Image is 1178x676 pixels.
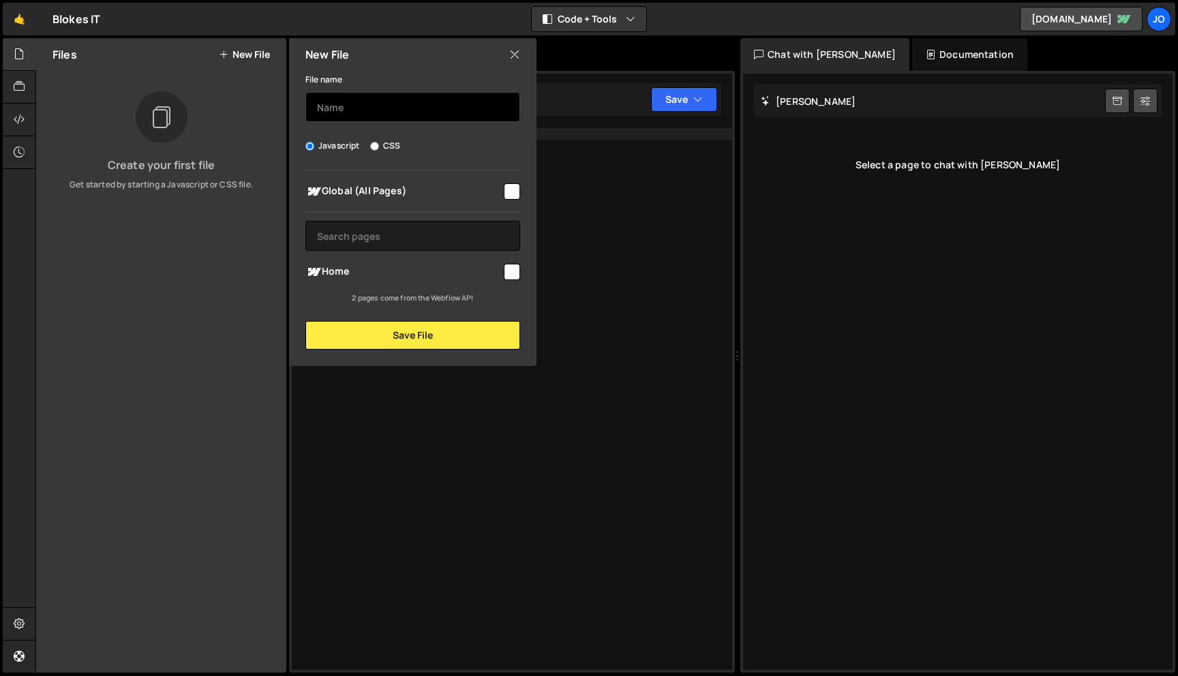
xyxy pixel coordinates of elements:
[305,321,520,350] button: Save File
[305,183,502,200] span: Global (All Pages)
[47,179,275,191] p: Get started by starting a Javascript or CSS file.
[47,159,275,170] h3: Create your first file
[532,7,646,31] button: Code + Tools
[305,264,502,280] span: Home
[219,49,270,60] button: New File
[352,293,473,303] small: 2 pages come from the Webflow API
[305,92,520,122] input: Name
[52,11,100,27] div: Blokes IT
[3,3,36,35] a: 🤙
[305,139,360,153] label: Javascript
[754,138,1162,192] div: Select a page to chat with [PERSON_NAME]
[305,73,342,87] label: File name
[52,47,77,62] h2: Files
[1147,7,1171,31] a: Jo
[1020,7,1143,31] a: [DOMAIN_NAME]
[305,142,314,151] input: Javascript
[740,38,909,71] div: Chat with [PERSON_NAME]
[912,38,1027,71] div: Documentation
[651,87,717,112] button: Save
[370,142,379,151] input: CSS
[305,221,520,251] input: Search pages
[370,139,400,153] label: CSS
[761,95,856,108] h2: [PERSON_NAME]
[305,47,349,62] h2: New File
